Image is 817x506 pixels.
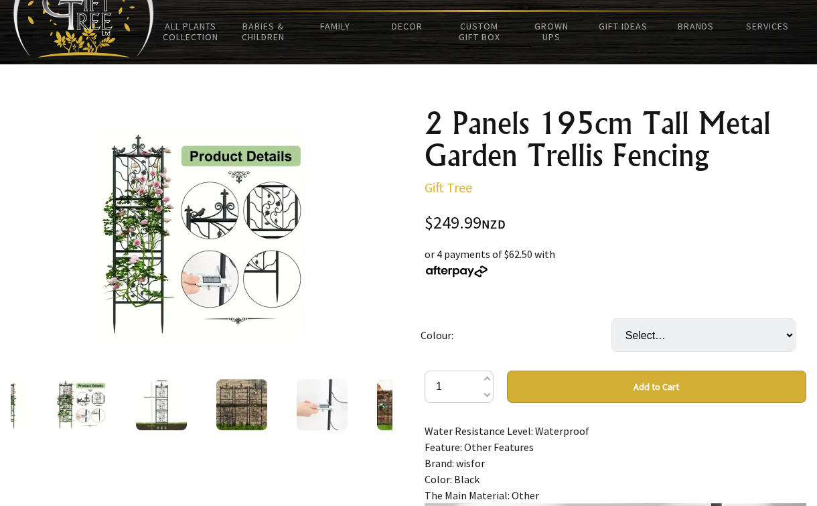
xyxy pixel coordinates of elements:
img: 2 Panels 195cm Tall Metal Garden Trellis Fencing [56,379,106,430]
img: Afterpay [425,265,489,277]
h1: 2 Panels 195cm Tall Metal Garden Trellis Fencing [425,107,806,172]
div: or 4 payments of $62.50 with [425,246,806,278]
a: Services [731,12,804,40]
a: All Plants Collection [154,12,227,51]
span: NZD [481,216,506,232]
img: 2 Panels 195cm Tall Metal Garden Trellis Fencing [97,130,306,339]
a: Family [299,12,372,40]
td: Colour: [421,300,611,371]
img: 2 Panels 195cm Tall Metal Garden Trellis Fencing [216,379,267,430]
a: Gift Ideas [587,12,660,40]
img: 2 Panels 195cm Tall Metal Garden Trellis Fencing [297,379,348,430]
a: Gift Tree [425,179,472,196]
img: 2 Panels 195cm Tall Metal Garden Trellis Fencing [377,379,428,430]
a: Custom Gift Box [443,12,516,51]
a: Brands [660,12,732,40]
a: Grown Ups [516,12,588,51]
img: 2 Panels 195cm Tall Metal Garden Trellis Fencing [136,379,187,430]
button: Add to Cart [507,371,806,403]
div: $249.99 [425,214,806,233]
a: Decor [371,12,443,40]
a: Babies & Children [227,12,299,51]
